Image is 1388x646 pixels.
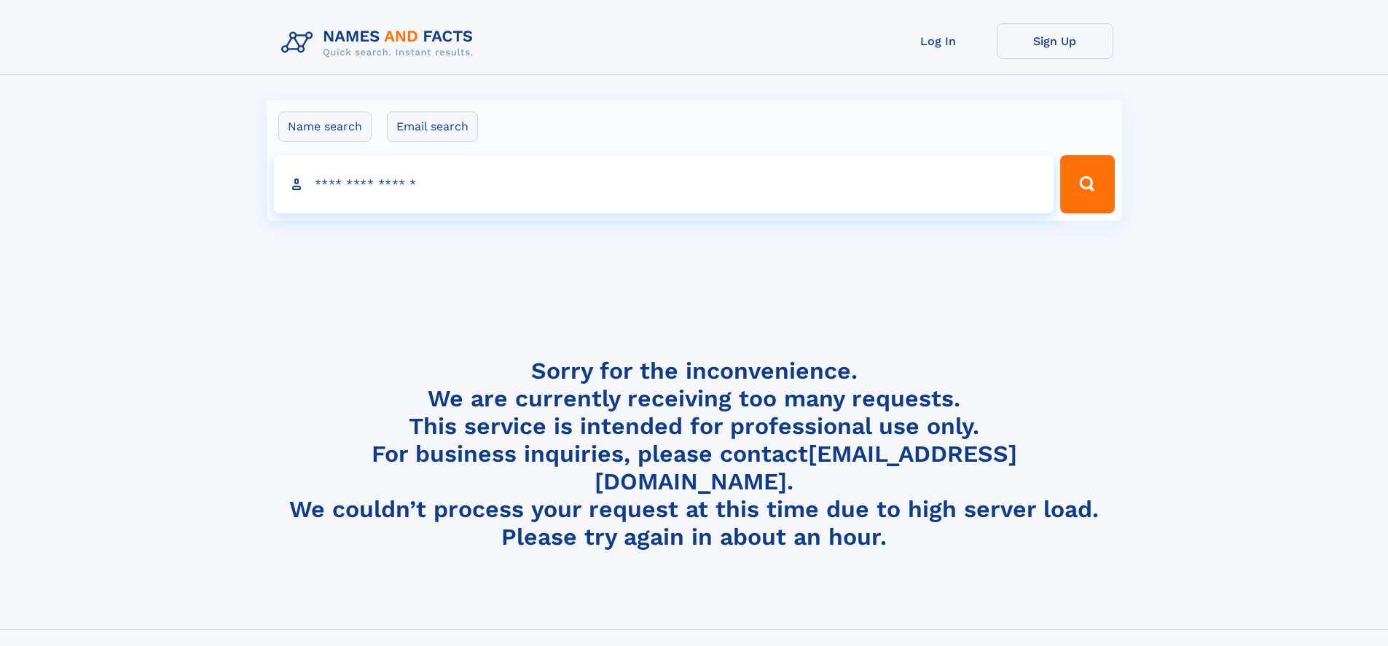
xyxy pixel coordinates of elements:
[278,111,372,142] label: Name search
[1060,155,1114,213] button: Search Button
[275,23,485,63] img: Logo Names and Facts
[275,357,1113,551] h4: Sorry for the inconvenience. We are currently receiving too many requests. This service is intend...
[595,440,1017,495] a: [EMAIL_ADDRESS][DOMAIN_NAME]
[997,23,1113,59] a: Sign Up
[387,111,478,142] label: Email search
[274,155,1054,213] input: search input
[880,23,997,59] a: Log In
